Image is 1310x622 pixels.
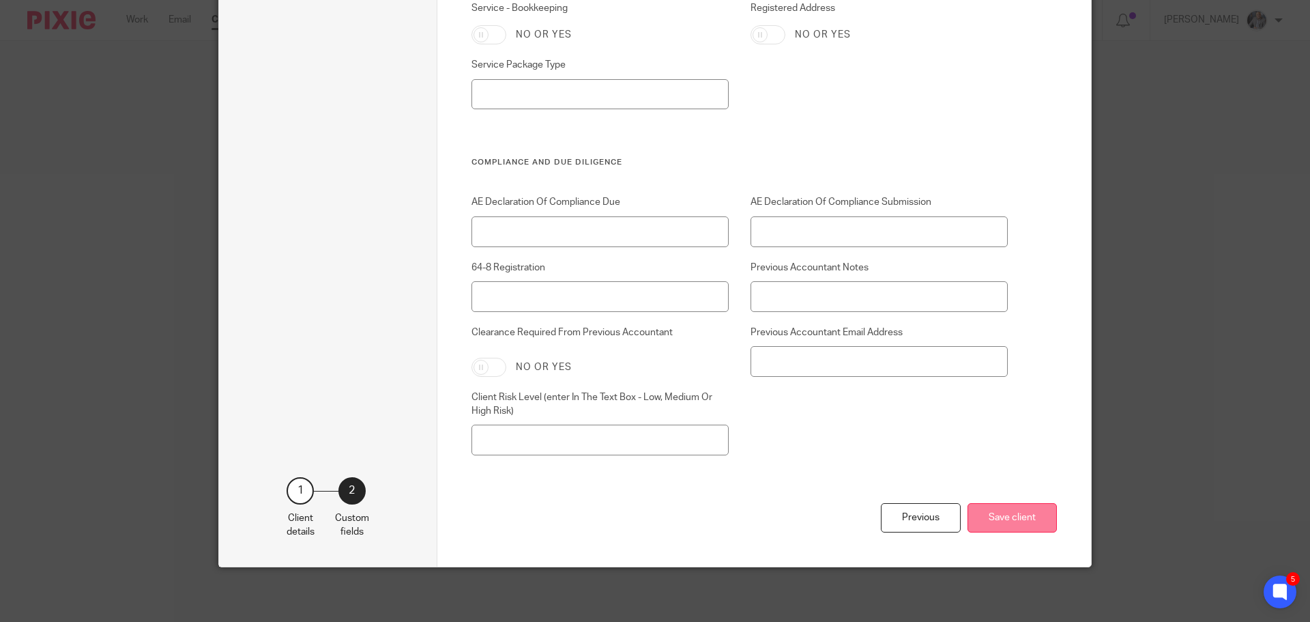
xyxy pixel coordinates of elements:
[1286,572,1300,586] div: 5
[751,195,1008,209] label: AE Declaration Of Compliance Submission
[471,261,729,274] label: 64-8 Registration
[751,326,1008,339] label: Previous Accountant Email Address
[471,1,729,15] label: Service - Bookkeeping
[471,326,729,348] label: Clearance Required From Previous Accountant
[471,391,729,419] label: Client Risk Level (enter In The Text Box - Low, Medium Or High Risk)
[471,195,729,209] label: AE Declaration Of Compliance Due
[471,58,729,72] label: Service Package Type
[516,28,572,42] label: No or yes
[287,477,314,505] div: 1
[471,157,1008,168] h3: Compliance and Due diligence
[751,261,1008,274] label: Previous Accountant Notes
[335,511,369,539] p: Custom fields
[287,511,315,539] p: Client details
[795,28,851,42] label: No or yes
[516,361,572,374] label: No or yes
[967,503,1057,533] button: Save client
[751,1,1008,15] label: Registered Address
[338,477,366,505] div: 2
[881,503,961,533] div: Previous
